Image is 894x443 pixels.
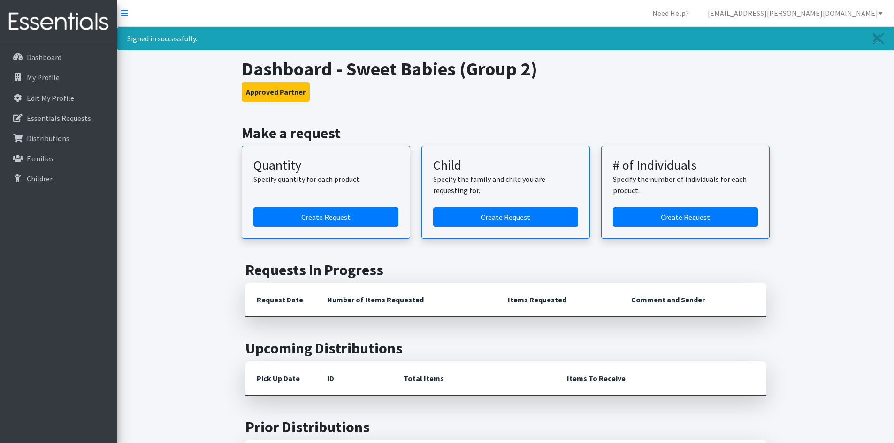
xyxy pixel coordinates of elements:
[433,158,578,173] h3: Child
[4,6,114,38] img: HumanEssentials
[245,261,766,279] h2: Requests In Progress
[245,418,766,436] h2: Prior Distributions
[253,207,398,227] a: Create a request by quantity
[620,283,766,317] th: Comment and Sender
[245,339,766,357] h2: Upcoming Distributions
[27,93,74,103] p: Edit My Profile
[253,173,398,185] p: Specify quantity for each product.
[4,68,114,87] a: My Profile
[4,48,114,67] a: Dashboard
[245,361,316,396] th: Pick Up Date
[863,27,894,50] a: Close
[253,158,398,173] h3: Quantity
[27,154,53,163] p: Families
[645,4,696,23] a: Need Help?
[242,124,770,142] h2: Make a request
[613,207,758,227] a: Create a request by number of individuals
[27,73,60,82] p: My Profile
[242,58,770,80] h1: Dashboard - Sweet Babies (Group 2)
[433,173,578,196] p: Specify the family and child you are requesting for.
[4,109,114,128] a: Essentials Requests
[556,361,766,396] th: Items To Receive
[4,89,114,107] a: Edit My Profile
[433,207,578,227] a: Create a request for a child or family
[242,82,310,102] button: Approved Partner
[117,27,894,50] div: Signed in successfully.
[27,134,69,143] p: Distributions
[613,158,758,173] h3: # of Individuals
[613,173,758,196] p: Specify the number of individuals for each product.
[700,4,890,23] a: [EMAIL_ADDRESS][PERSON_NAME][DOMAIN_NAME]
[4,129,114,148] a: Distributions
[316,283,497,317] th: Number of Items Requested
[27,174,54,183] p: Children
[392,361,556,396] th: Total Items
[27,53,61,62] p: Dashboard
[4,169,114,188] a: Children
[4,149,114,168] a: Families
[245,283,316,317] th: Request Date
[497,283,620,317] th: Items Requested
[27,113,91,123] p: Essentials Requests
[316,361,392,396] th: ID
